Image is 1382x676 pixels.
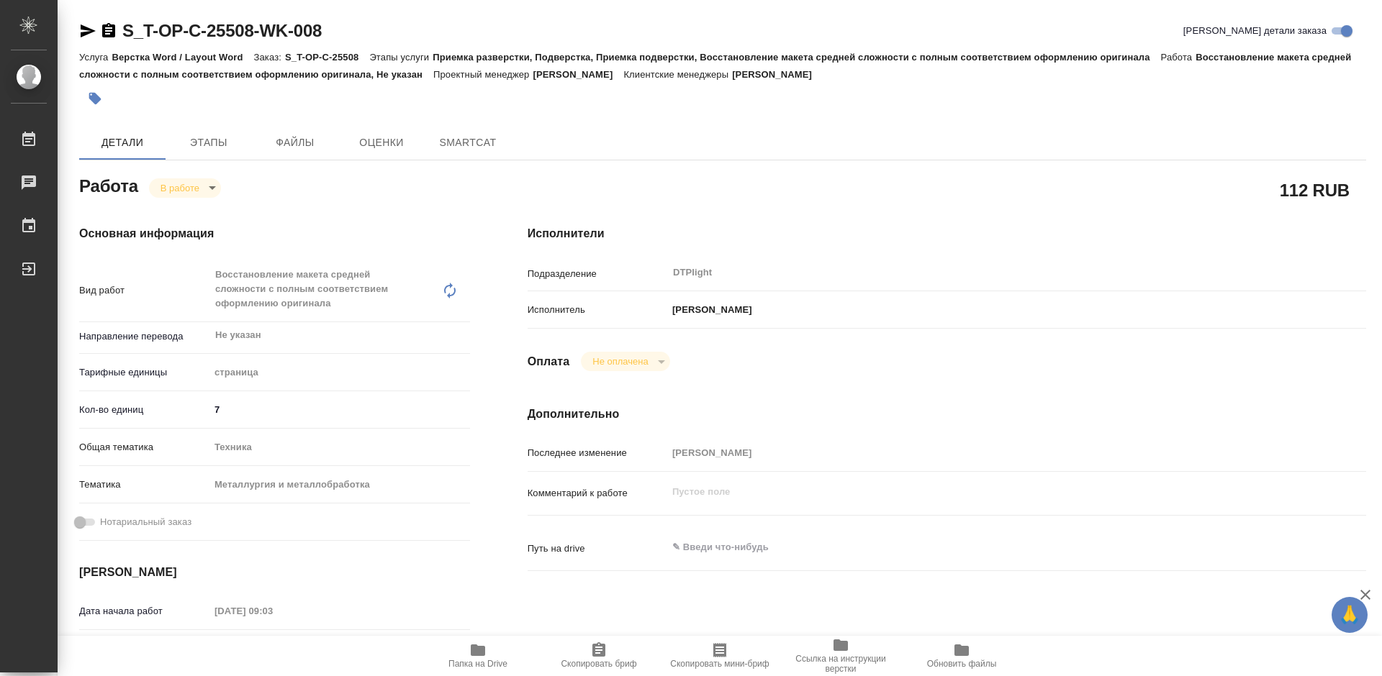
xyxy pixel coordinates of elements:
p: [PERSON_NAME] [667,303,752,317]
span: Оценки [347,134,416,152]
div: страница [209,360,470,385]
span: Обновить файлы [927,659,997,669]
p: [PERSON_NAME] [732,69,823,80]
p: Подразделение [528,267,667,281]
p: Клиентские менеджеры [623,69,732,80]
input: Пустое поле [667,442,1296,463]
h2: 112 RUB [1280,178,1350,202]
button: Добавить тэг [79,83,111,114]
p: S_T-OP-C-25508 [285,52,369,63]
input: Пустое поле [209,600,335,621]
button: Папка на Drive [417,636,538,676]
button: Не оплачена [588,355,652,367]
p: Направление перевода [79,329,209,344]
div: В работе [581,352,669,371]
p: Вид работ [79,283,209,298]
h4: Дополнительно [528,406,1366,423]
button: 🙏 [1332,597,1368,633]
p: Тарифные единицы [79,365,209,380]
p: Кол-во единиц [79,403,209,417]
p: Верстка Word / Layout Word [112,52,253,63]
span: 🙏 [1337,600,1362,630]
p: Приемка разверстки, Подверстка, Приемка подверстки, Восстановление макета средней сложности с пол... [433,52,1160,63]
div: Техника [209,435,470,460]
p: Исполнитель [528,303,667,317]
p: Дата начала работ [79,604,209,618]
span: Папка на Drive [448,659,507,669]
h4: [PERSON_NAME] [79,564,470,581]
button: В работе [156,182,204,194]
a: S_T-OP-C-25508-WK-008 [122,21,322,40]
div: В работе [149,178,221,198]
p: Тематика [79,478,209,492]
h4: Основная информация [79,225,470,242]
span: Скопировать мини-бриф [670,659,769,669]
h4: Исполнители [528,225,1366,242]
button: Скопировать ссылку для ЯМессенджера [79,22,96,40]
p: Этапы услуги [369,52,433,63]
button: Скопировать бриф [538,636,659,676]
h2: Работа [79,172,138,198]
p: Услуга [79,52,112,63]
p: Комментарий к работе [528,486,667,501]
span: Файлы [261,134,330,152]
p: Последнее изменение [528,446,667,460]
span: SmartCat [433,134,502,152]
button: Обновить файлы [901,636,1022,676]
input: ✎ Введи что-нибудь [209,399,470,420]
p: Проектный менеджер [433,69,533,80]
span: Нотариальный заказ [100,515,191,529]
span: [PERSON_NAME] детали заказа [1183,24,1327,38]
button: Ссылка на инструкции верстки [780,636,901,676]
p: Путь на drive [528,542,667,556]
h4: Оплата [528,353,570,370]
p: Общая тематика [79,440,209,455]
span: Ссылка на инструкции верстки [789,654,893,674]
span: Детали [88,134,157,152]
p: [PERSON_NAME] [533,69,623,80]
button: Скопировать ссылку [100,22,117,40]
div: Металлургия и металлобработка [209,472,470,497]
p: Заказ: [254,52,285,63]
span: Этапы [174,134,243,152]
p: Работа [1161,52,1196,63]
button: Скопировать мини-бриф [659,636,780,676]
span: Скопировать бриф [561,659,636,669]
